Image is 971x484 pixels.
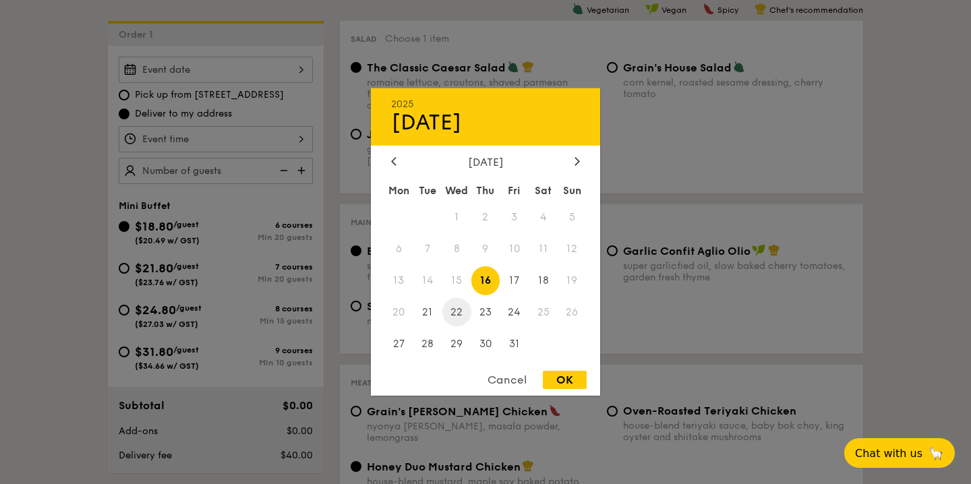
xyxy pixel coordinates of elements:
[391,110,580,135] div: [DATE]
[471,297,500,326] span: 23
[471,235,500,264] span: 9
[558,179,587,203] div: Sun
[442,266,471,295] span: 15
[529,179,558,203] div: Sat
[928,446,944,461] span: 🦙
[384,235,413,264] span: 6
[500,235,529,264] span: 10
[529,235,558,264] span: 11
[855,447,922,460] span: Chat with us
[529,203,558,232] span: 4
[442,297,471,326] span: 22
[500,179,529,203] div: Fri
[391,98,580,110] div: 2025
[500,297,529,326] span: 24
[413,235,442,264] span: 7
[471,329,500,358] span: 30
[529,297,558,326] span: 25
[471,266,500,295] span: 16
[442,329,471,358] span: 29
[413,179,442,203] div: Tue
[413,266,442,295] span: 14
[844,438,955,468] button: Chat with us🦙
[558,297,587,326] span: 26
[500,329,529,358] span: 31
[442,235,471,264] span: 8
[442,179,471,203] div: Wed
[558,235,587,264] span: 12
[500,203,529,232] span: 3
[384,297,413,326] span: 20
[558,203,587,232] span: 5
[543,371,587,389] div: OK
[391,156,580,169] div: [DATE]
[558,266,587,295] span: 19
[474,371,540,389] div: Cancel
[413,329,442,358] span: 28
[384,329,413,358] span: 27
[529,266,558,295] span: 18
[384,266,413,295] span: 13
[471,179,500,203] div: Thu
[384,179,413,203] div: Mon
[500,266,529,295] span: 17
[413,297,442,326] span: 21
[471,203,500,232] span: 2
[442,203,471,232] span: 1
